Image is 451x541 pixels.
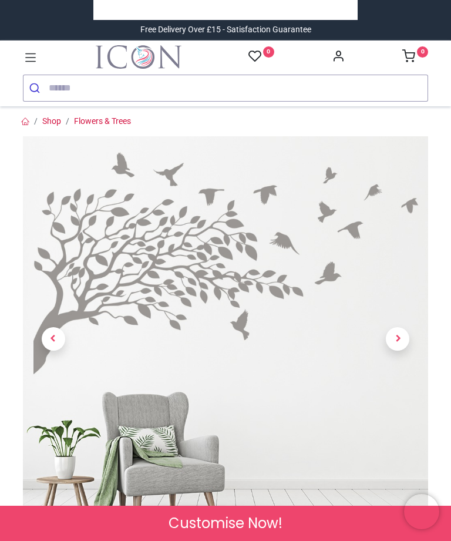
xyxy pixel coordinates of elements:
[42,116,61,126] a: Shop
[368,197,429,481] a: Next
[332,53,345,62] a: Account Info
[96,45,181,69] a: Logo of Icon Wall Stickers
[386,327,409,351] span: Next
[248,49,274,64] a: 0
[169,513,282,533] span: Customise Now!
[402,53,428,62] a: 0
[23,75,49,101] button: Submit
[23,197,84,481] a: Previous
[140,24,311,36] div: Free Delivery Over £15 - Satisfaction Guarantee
[263,46,274,58] sup: 0
[96,45,181,69] img: Icon Wall Stickers
[42,327,65,351] span: Previous
[102,4,349,16] iframe: Customer reviews powered by Trustpilot
[404,494,439,529] iframe: Brevo live chat
[74,116,131,126] a: Flowers & Trees
[417,46,428,58] sup: 0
